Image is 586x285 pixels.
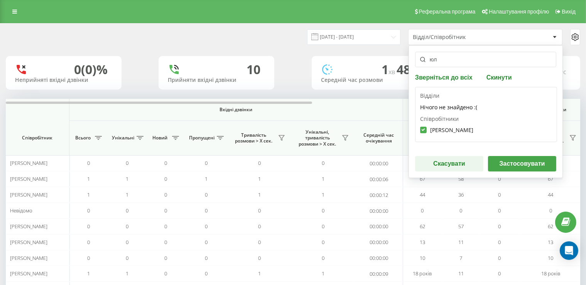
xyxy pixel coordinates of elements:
[322,159,324,166] font: 0
[205,175,208,182] font: 1
[258,191,261,198] font: 1
[88,191,90,198] font: 1
[258,270,261,277] font: 1
[10,207,32,214] font: Невідомо
[370,192,388,198] font: 00:00:12
[548,239,554,246] font: 13
[165,159,167,166] font: 0
[364,132,394,144] font: Середній час очікування
[421,207,424,214] font: 0
[322,191,324,198] font: 1
[548,223,554,230] font: 62
[499,160,545,167] font: Застосовувати
[258,239,261,246] font: 0
[415,52,556,67] input: Пошук
[88,175,90,182] font: 1
[489,8,549,15] font: Налаштування профілю
[420,92,439,99] font: Відділи
[322,175,324,182] font: 1
[322,207,324,214] font: 0
[415,156,483,171] button: Скасувати
[205,207,208,214] font: 0
[370,239,388,246] font: 00:00:00
[397,61,410,78] font: 48
[112,134,134,141] font: Унікальні
[126,254,129,261] font: 0
[420,223,425,230] font: 62
[433,160,465,167] font: Скасувати
[458,175,464,182] font: 58
[420,115,459,122] font: Співробітники
[165,254,167,261] font: 0
[165,191,167,198] font: 0
[22,134,53,141] font: Співробітник
[126,223,129,230] font: 0
[88,207,90,214] font: 0
[220,106,253,113] font: Вхідні дзвінки
[321,76,383,83] font: Середній час розмови
[415,74,473,81] font: Зверніться до всіх
[419,8,476,15] font: Реферальна програма
[88,270,90,277] font: 1
[370,223,388,230] font: 00:00:00
[370,207,388,214] font: 00:00:00
[498,175,501,182] font: 0
[458,191,464,198] font: 36
[322,270,324,277] font: 1
[549,207,552,214] font: 0
[15,76,88,83] font: Неприйняті вхідні дзвінки
[413,33,466,41] font: Відділ/Співробітник
[205,159,208,166] font: 0
[10,254,47,261] font: [PERSON_NAME]
[458,239,464,246] font: 11
[413,270,432,277] font: 18 років
[498,191,501,198] font: 0
[484,73,514,81] button: Скинути
[420,254,425,261] font: 10
[205,191,208,198] font: 0
[541,270,560,277] font: 18 років
[168,76,236,83] font: Прийняти вхідні дзвінки
[560,241,578,260] div: Відкрити Intercom Messenger
[88,239,90,246] font: 0
[126,270,129,277] font: 1
[420,239,425,246] font: 13
[258,223,261,230] font: 0
[126,239,129,246] font: 0
[458,270,464,277] font: 11
[460,207,463,214] font: 0
[165,207,167,214] font: 0
[126,207,129,214] font: 0
[153,134,168,141] font: Новий
[548,254,554,261] font: 10
[458,223,464,230] font: 57
[74,61,81,78] font: 0
[165,239,167,246] font: 0
[10,239,47,246] font: [PERSON_NAME]
[126,191,129,198] font: 1
[88,254,90,261] font: 0
[370,160,388,167] font: 00:00:00
[488,156,556,171] button: Застосовувати
[205,270,208,277] font: 0
[415,73,475,81] button: Зверніться до всіх
[258,207,261,214] font: 0
[247,61,260,78] font: 10
[498,270,501,277] font: 0
[498,207,501,214] font: 0
[88,223,90,230] font: 0
[370,176,388,183] font: 00:00:06
[322,239,324,246] font: 0
[189,134,214,141] font: Пропущені
[126,159,129,166] font: 0
[562,8,576,15] font: Вихід
[165,175,167,182] font: 0
[420,175,425,182] font: 67
[549,61,563,78] font: 13
[165,270,167,277] font: 0
[10,159,47,166] font: [PERSON_NAME]
[258,254,261,261] font: 0
[10,270,47,277] font: [PERSON_NAME]
[258,175,261,182] font: 1
[548,191,554,198] font: 44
